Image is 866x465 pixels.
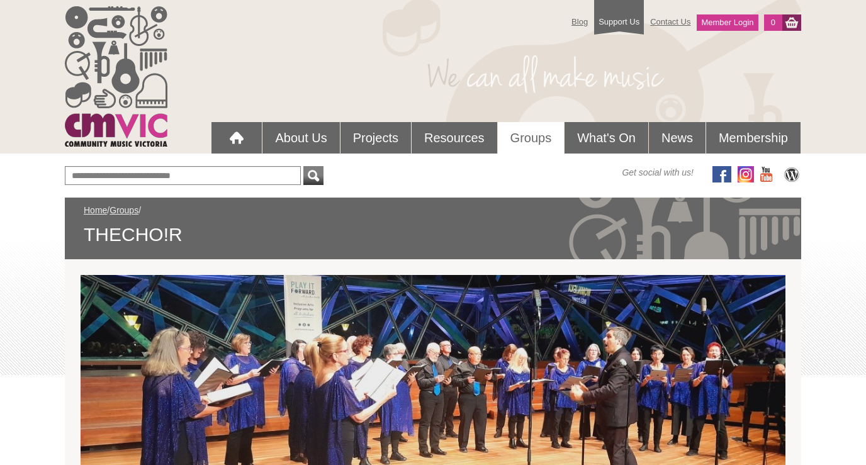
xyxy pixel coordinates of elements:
a: Member Login [697,14,758,31]
a: Projects [340,122,411,154]
img: icon-instagram.png [738,166,754,182]
a: Resources [412,122,497,154]
a: About Us [262,122,339,154]
a: Membership [706,122,801,154]
span: THECHO!R [84,223,782,247]
a: Groups [498,122,565,154]
img: cmvic_logo.png [65,6,167,147]
div: / / [84,204,782,247]
a: Groups [110,205,138,215]
a: What's On [565,122,648,154]
a: 0 [764,14,782,31]
a: Home [84,205,107,215]
span: Get social with us! [622,166,694,179]
a: Blog [565,11,594,33]
img: CMVic Blog [782,166,801,182]
a: News [649,122,706,154]
a: Contact Us [644,11,697,33]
